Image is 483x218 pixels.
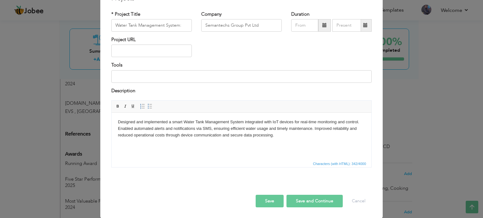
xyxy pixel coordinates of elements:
[122,103,129,110] a: Italic
[111,36,136,43] label: Project URL
[147,103,153,110] a: Insert/Remove Bulleted List
[286,195,343,207] button: Save and Continue
[130,103,136,110] a: Underline
[111,11,140,18] label: * Project Title
[291,11,309,18] label: Duration
[112,113,371,160] iframe: Rich Text Editor, projectEditor
[201,11,222,18] label: Company
[312,161,367,167] span: Characters (with HTML): 342/4000
[114,103,121,110] a: Bold
[139,103,146,110] a: Insert/Remove Numbered List
[346,195,372,207] button: Cancel
[332,19,361,32] input: Present
[111,88,135,94] label: Description
[111,62,122,68] label: Tools
[256,195,284,207] button: Save
[291,19,318,32] input: From
[312,161,368,167] div: Statistics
